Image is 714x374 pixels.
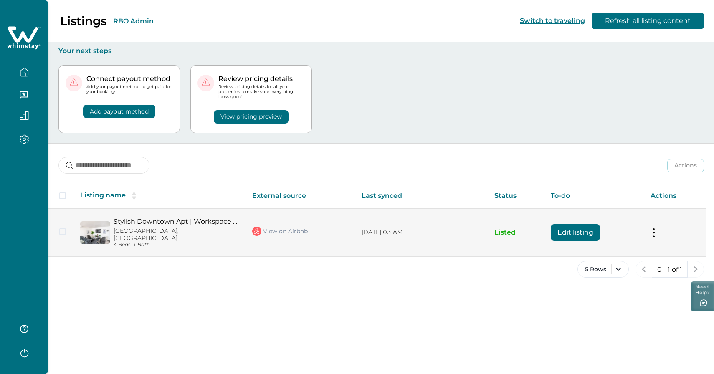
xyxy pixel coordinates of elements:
p: [GEOGRAPHIC_DATA], [GEOGRAPHIC_DATA] [114,227,239,242]
th: Last synced [355,183,488,209]
th: Actions [644,183,706,209]
button: View pricing preview [214,110,289,124]
p: [DATE] 03 AM [362,228,481,237]
button: Actions [667,159,704,172]
p: 4 Beds, 1 Bath [114,242,239,248]
button: Add payout method [83,105,155,118]
th: To-do [544,183,643,209]
a: View on Airbnb [252,226,308,237]
th: Status [488,183,544,209]
img: propertyImage_Stylish Downtown Apt | Workspace + Games + Parking [80,221,110,244]
p: Connect payout method [86,75,173,83]
p: Your next steps [58,47,704,55]
a: Stylish Downtown Apt | Workspace + Games + Parking [114,217,239,225]
button: Switch to traveling [520,17,585,25]
p: 0 - 1 of 1 [657,265,682,274]
p: Review pricing details for all your properties to make sure everything looks good! [218,84,305,100]
th: External source [246,183,355,209]
button: next page [687,261,704,278]
th: Listing name [73,183,246,209]
button: Refresh all listing content [592,13,704,29]
button: 0 - 1 of 1 [652,261,688,278]
button: sorting [126,192,142,200]
p: Add your payout method to get paid for your bookings. [86,84,173,94]
button: Edit listing [551,224,600,241]
button: RBO Admin [113,17,154,25]
button: 5 Rows [577,261,629,278]
p: Listed [494,228,537,237]
p: Review pricing details [218,75,305,83]
button: previous page [636,261,652,278]
p: Listings [60,14,106,28]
